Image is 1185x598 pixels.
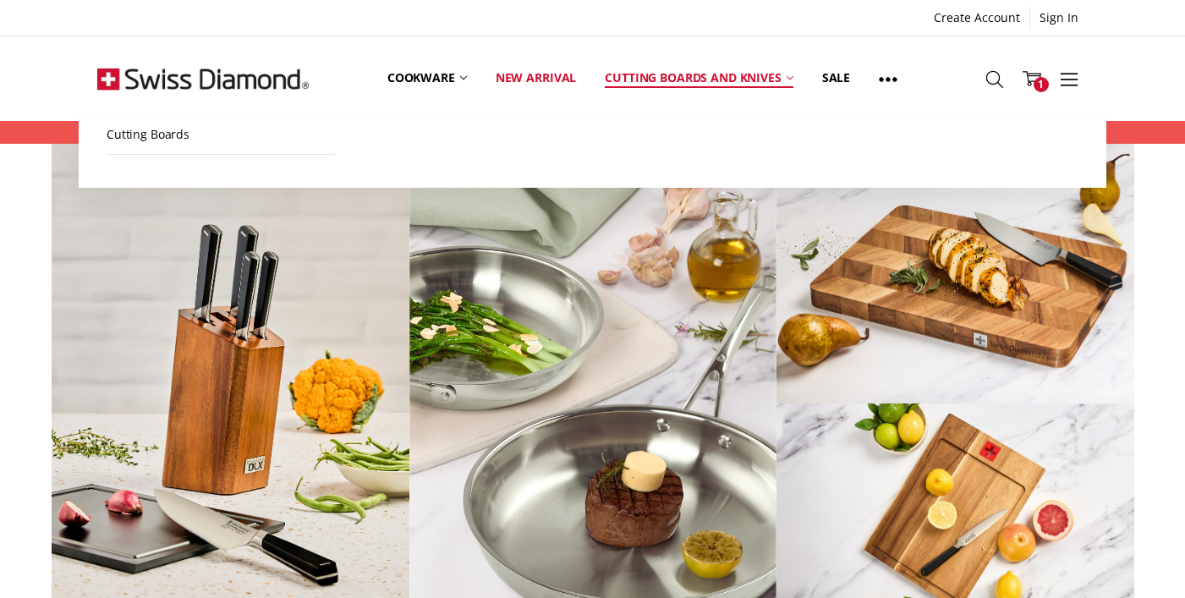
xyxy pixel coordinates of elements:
[1013,58,1051,100] a: 1
[808,41,864,116] a: Sale
[1030,6,1088,30] a: Sign In
[97,36,309,121] img: Free Shipping On Every Order
[590,41,808,116] a: Cutting boards and knives
[373,41,481,116] a: Cookware
[481,41,590,116] a: New arrival
[924,6,1029,30] a: Create Account
[864,41,912,117] a: Show All
[1034,77,1049,92] span: 1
